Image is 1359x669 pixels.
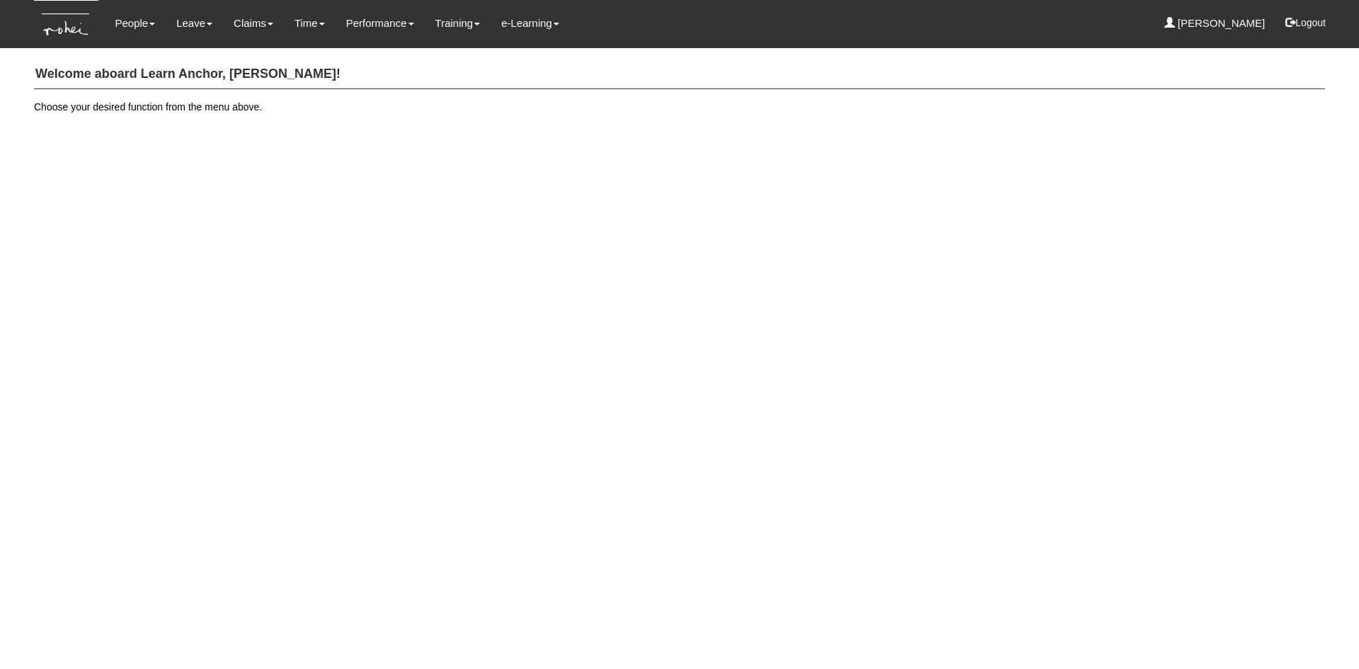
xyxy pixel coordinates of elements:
[115,7,155,40] a: People
[234,7,273,40] a: Claims
[34,100,1325,114] p: Choose your desired function from the menu above.
[34,1,98,48] img: KTs7HI1dOZG7tu7pUkOpGGQAiEQAiEQAj0IhBB1wtXDg6BEAiBEAiBEAiB4RGIoBtemSRFIRACIRACIRACIdCLQARdL1w5OAR...
[1164,7,1266,40] a: [PERSON_NAME]
[1300,612,1345,655] iframe: chat widget
[501,7,559,40] a: e-Learning
[346,7,414,40] a: Performance
[435,7,481,40] a: Training
[176,7,212,40] a: Leave
[34,60,1325,89] h4: Welcome aboard Learn Anchor, [PERSON_NAME]!
[1275,6,1336,40] button: Logout
[294,7,325,40] a: Time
